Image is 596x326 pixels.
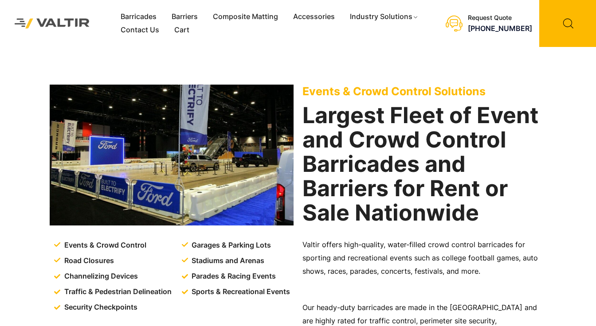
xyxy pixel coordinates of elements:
a: Contact Us [113,23,167,37]
a: [PHONE_NUMBER] [468,24,532,33]
a: Barricades [113,10,164,23]
a: Composite Matting [205,10,286,23]
span: Garages & Parking Lots [189,239,271,252]
span: Events & Crowd Control [62,239,146,252]
span: Traffic & Pedestrian Delineation [62,285,172,299]
span: Channelizing Devices [62,270,138,283]
img: Valtir Rentals [7,11,98,36]
a: Barriers [164,10,205,23]
span: Security Checkpoints [62,301,137,314]
p: Events & Crowd Control Solutions [302,85,546,98]
div: Request Quote [468,14,532,22]
p: Valtir offers high-quality, water-filled crowd control barricades for sporting and recreational e... [302,238,546,278]
span: Sports & Recreational Events [189,285,290,299]
span: Parades & Racing Events [189,270,276,283]
span: Road Closures [62,254,114,268]
a: Industry Solutions [342,10,426,23]
a: Cart [167,23,197,37]
a: Accessories [286,10,342,23]
h2: Largest Fleet of Event and Crowd Control Barricades and Barriers for Rent or Sale Nationwide [302,103,546,225]
span: Stadiums and Arenas [189,254,264,268]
